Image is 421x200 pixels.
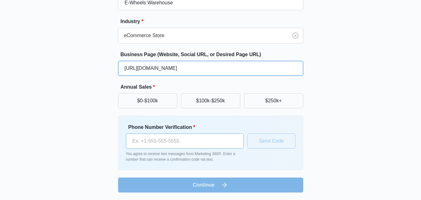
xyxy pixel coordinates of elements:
button: Clear [290,31,300,41]
label: Industry [121,18,306,25]
label: Business Page (Website, Social URL, or Desired Page URL) [121,51,306,58]
input: Ex. +1-555-555-5555 [126,134,244,149]
input: e.g. janesplumbing.com [118,61,303,76]
button: $100k-$250k [181,93,240,108]
label: Annual Sales [121,83,306,91]
label: Phone Number Verification [128,124,246,131]
button: $250k+ [244,93,303,108]
button: $0-$100k [118,93,177,108]
p: You agree to receive text messages from Marketing 360®. Enter a number that can receive a confirm... [126,151,244,162]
